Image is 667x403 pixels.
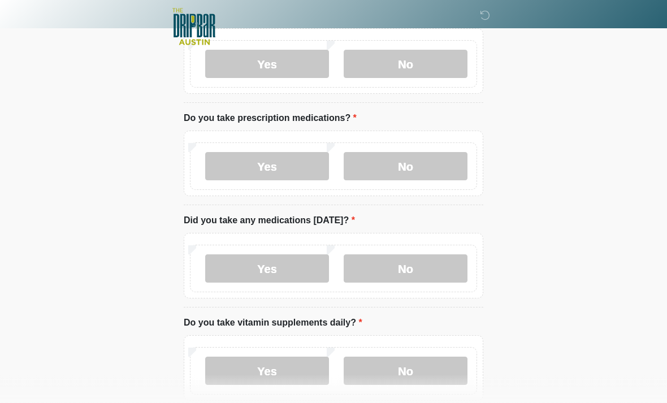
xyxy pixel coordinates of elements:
label: Yes [205,255,329,283]
label: No [344,50,467,79]
label: No [344,255,467,283]
label: No [344,357,467,385]
label: Do you take prescription medications? [184,112,357,125]
label: Yes [205,153,329,181]
label: No [344,153,467,181]
label: Did you take any medications [DATE]? [184,214,355,228]
label: Do you take vitamin supplements daily? [184,317,362,330]
img: The DRIPBaR - Austin The Domain Logo [172,8,215,45]
label: Yes [205,50,329,79]
label: Yes [205,357,329,385]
